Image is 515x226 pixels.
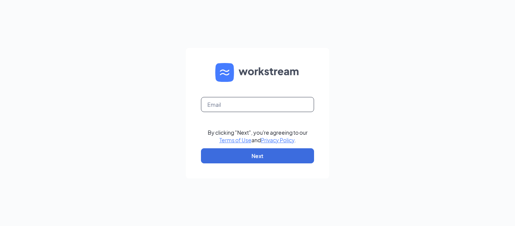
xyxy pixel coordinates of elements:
[208,129,308,144] div: By clicking "Next", you're agreeing to our and .
[201,148,314,163] button: Next
[261,137,294,143] a: Privacy Policy
[215,63,300,82] img: WS logo and Workstream text
[201,97,314,112] input: Email
[219,137,251,143] a: Terms of Use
